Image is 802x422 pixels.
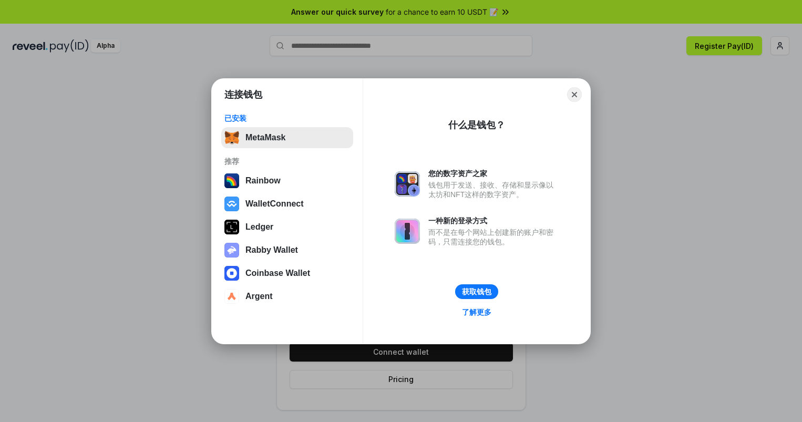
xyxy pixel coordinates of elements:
div: Coinbase Wallet [245,269,310,278]
button: Argent [221,286,353,307]
div: 推荐 [224,157,350,166]
button: Coinbase Wallet [221,263,353,284]
img: svg+xml,%3Csvg%20width%3D%2228%22%20height%3D%2228%22%20viewBox%3D%220%200%2028%2028%22%20fill%3D... [224,197,239,211]
div: 了解更多 [462,307,491,317]
img: svg+xml,%3Csvg%20xmlns%3D%22http%3A%2F%2Fwww.w3.org%2F2000%2Fsvg%22%20fill%3D%22none%22%20viewBox... [224,243,239,258]
div: 您的数字资产之家 [428,169,559,178]
a: 了解更多 [456,305,498,319]
img: svg+xml,%3Csvg%20width%3D%2228%22%20height%3D%2228%22%20viewBox%3D%220%200%2028%2028%22%20fill%3D... [224,266,239,281]
h1: 连接钱包 [224,88,262,101]
button: Ledger [221,217,353,238]
button: Rabby Wallet [221,240,353,261]
button: Rainbow [221,170,353,191]
div: Argent [245,292,273,301]
button: 获取钱包 [455,284,498,299]
div: 什么是钱包？ [448,119,505,131]
div: 钱包用于发送、接收、存储和显示像以太坊和NFT这样的数字资产。 [428,180,559,199]
div: 已安装 [224,114,350,123]
img: svg+xml,%3Csvg%20xmlns%3D%22http%3A%2F%2Fwww.w3.org%2F2000%2Fsvg%22%20fill%3D%22none%22%20viewBox... [395,171,420,197]
div: MetaMask [245,133,285,142]
img: svg+xml,%3Csvg%20fill%3D%22none%22%20height%3D%2233%22%20viewBox%3D%220%200%2035%2033%22%20width%... [224,130,239,145]
button: Close [567,87,582,102]
button: WalletConnect [221,193,353,214]
img: svg+xml,%3Csvg%20xmlns%3D%22http%3A%2F%2Fwww.w3.org%2F2000%2Fsvg%22%20fill%3D%22none%22%20viewBox... [395,219,420,244]
div: Rabby Wallet [245,245,298,255]
div: Rainbow [245,176,281,186]
div: WalletConnect [245,199,304,209]
button: MetaMask [221,127,353,148]
div: Ledger [245,222,273,232]
div: 一种新的登录方式 [428,216,559,225]
div: 而不是在每个网站上创建新的账户和密码，只需连接您的钱包。 [428,228,559,246]
img: svg+xml,%3Csvg%20width%3D%2228%22%20height%3D%2228%22%20viewBox%3D%220%200%2028%2028%22%20fill%3D... [224,289,239,304]
img: svg+xml,%3Csvg%20width%3D%22120%22%20height%3D%22120%22%20viewBox%3D%220%200%20120%20120%22%20fil... [224,173,239,188]
img: svg+xml,%3Csvg%20xmlns%3D%22http%3A%2F%2Fwww.w3.org%2F2000%2Fsvg%22%20width%3D%2228%22%20height%3... [224,220,239,234]
div: 获取钱包 [462,287,491,296]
